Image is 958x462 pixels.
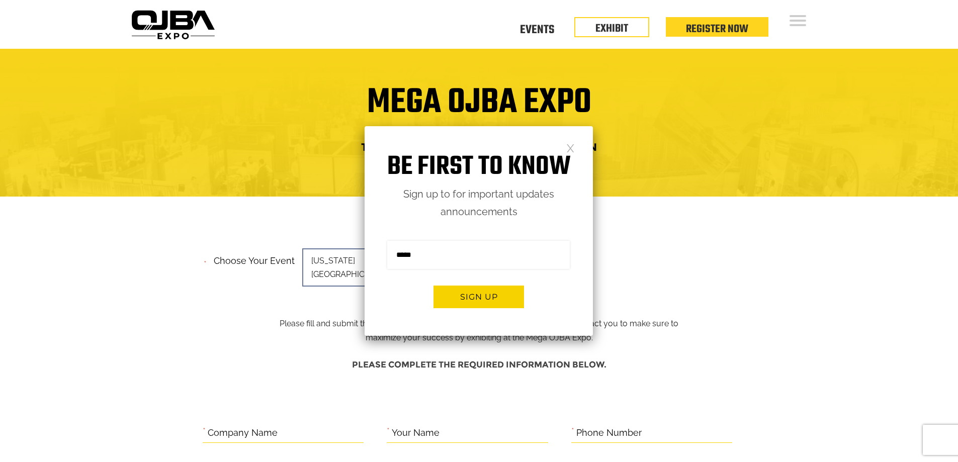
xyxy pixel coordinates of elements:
h1: Be first to know [365,151,593,183]
a: Register Now [686,21,748,38]
span: [US_STATE][GEOGRAPHIC_DATA] [302,248,443,287]
label: Phone Number [576,425,642,441]
h1: Mega OJBA Expo [135,88,824,129]
a: EXHIBIT [595,20,628,37]
label: Company Name [208,425,278,441]
a: Close [566,143,575,152]
label: Your Name [392,425,440,441]
label: Choose your event [208,247,295,269]
button: Sign up [433,286,524,308]
p: Please fill and submit the information below and one of our team members will contact you to make... [272,252,686,345]
h4: Trade Show Exhibit Space Application [135,138,824,156]
p: Sign up to for important updates announcements [365,186,593,221]
h4: Please complete the required information below. [203,355,756,375]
